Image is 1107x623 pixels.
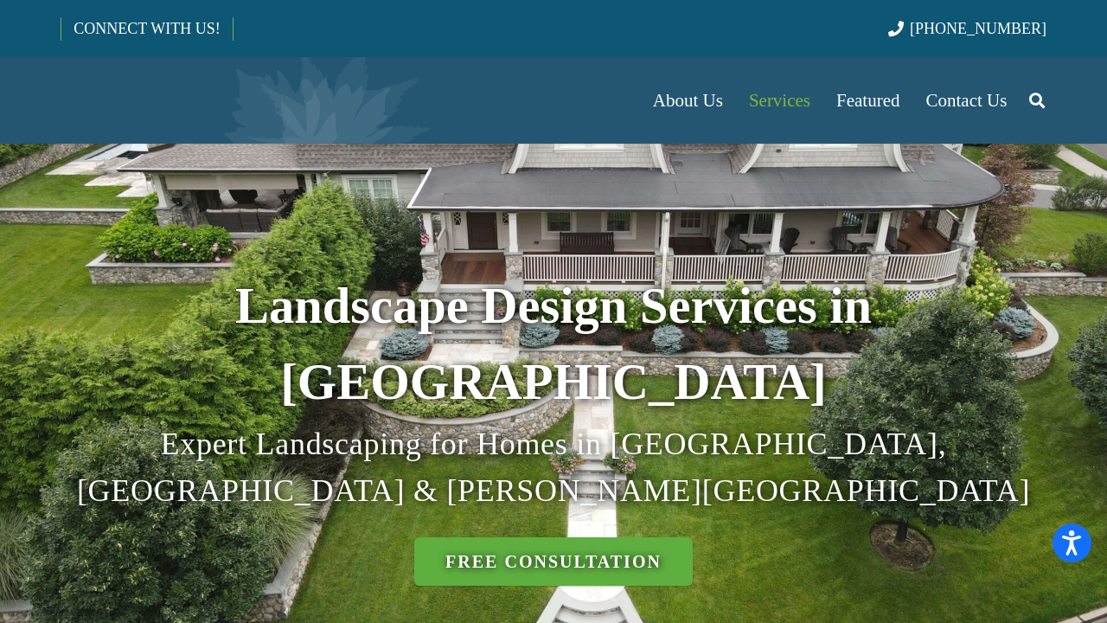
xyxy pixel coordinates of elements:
[414,537,693,586] a: Free Consultation
[836,90,899,111] span: Featured
[640,57,736,144] a: About Us
[653,90,723,111] span: About Us
[736,57,823,144] a: Services
[61,8,232,49] a: CONNECT WITH US!
[913,57,1021,144] a: Contact Us
[77,427,1030,508] span: Expert Landscaping for Homes in [GEOGRAPHIC_DATA], [GEOGRAPHIC_DATA] & [PERSON_NAME][GEOGRAPHIC_D...
[749,90,810,111] span: Services
[61,66,348,135] a: Borst-Logo
[235,278,872,410] strong: Landscape Design Services in [GEOGRAPHIC_DATA]
[888,20,1046,37] a: [PHONE_NUMBER]
[926,90,1008,111] span: Contact Us
[910,20,1046,37] span: [PHONE_NUMBER]
[1020,79,1054,122] a: Search
[823,57,912,144] a: Featured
